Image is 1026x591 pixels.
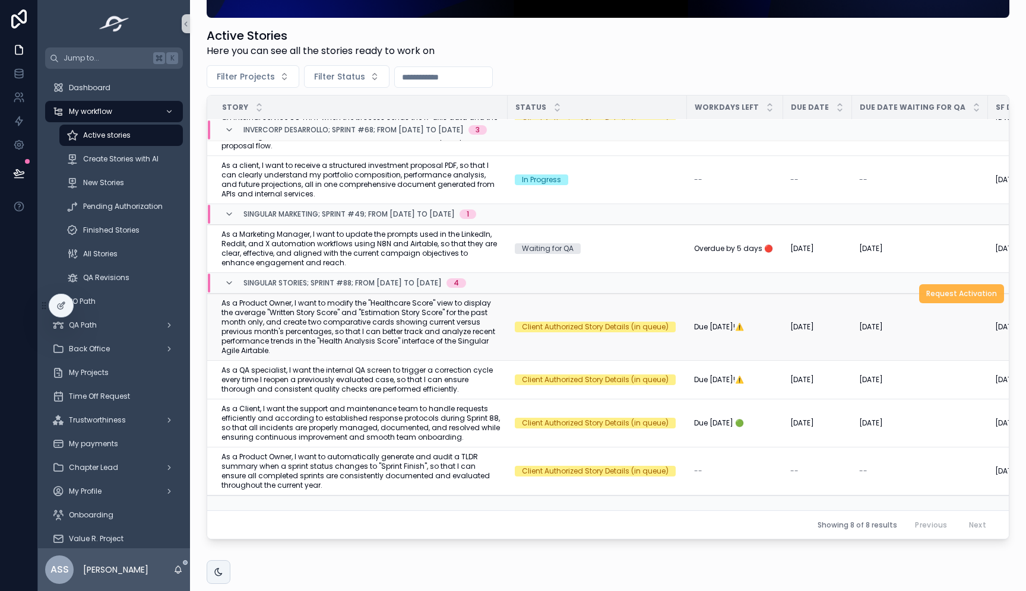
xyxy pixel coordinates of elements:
a: As a client, I want to receive a structured investment proposal PDF, so that I can clearly unders... [221,161,501,199]
a: [DATE] [790,322,845,332]
span: Create Stories with AI [83,154,159,164]
span: ASS [50,563,69,577]
a: [DATE] [859,244,981,253]
span: Chapter Lead [69,463,118,472]
a: Waiting for QA [515,243,680,254]
span: My Projects [69,368,109,377]
a: [DATE] [859,322,981,332]
span: [DATE] [859,418,883,428]
button: Select Button [304,65,389,88]
a: As a Marketing Manager, I want to update the prompts used in the LinkedIn, Reddit, and X automati... [221,230,501,268]
a: Onboarding [45,504,183,526]
a: My Projects [45,362,183,383]
span: Overdue by 5 days 🔴 [694,244,773,253]
a: Time Off Request [45,386,183,407]
a: Client Authorized Story Details (in queue) [515,466,680,476]
span: My workflow [69,107,112,116]
span: [DATE] [995,375,1019,385]
a: [DATE] [790,375,845,385]
a: As a Product Owner, I want to modify the "Healthcare Score" view to display the average "Written ... [221,298,501,355]
span: -- [859,466,867,476]
div: Client Authorized Story Details (in queue) [522,374,669,385]
span: Filter Projects [217,71,275,82]
span: Singular Marketing; Sprint #49; From [DATE] to [DATE] [243,209,455,219]
span: [DATE] [995,322,1019,332]
a: -- [859,175,981,185]
a: As a Client, I want the support and maintenance team to handle requests efficiently and according... [221,404,501,442]
a: Trustworthiness [45,409,183,431]
span: Due [DATE] 🟢 [694,418,744,428]
a: As a QA specialist, I want the internal QA screen to trigger a correction cycle every time I reop... [221,366,501,394]
span: -- [694,175,702,185]
span: -- [790,466,799,476]
div: Client Authorized Story Details (in queue) [522,322,669,332]
a: -- [859,466,981,476]
span: Trustworthiness [69,415,126,425]
a: [DATE] [790,418,845,428]
a: Due [DATE]!⚠️ [694,375,776,385]
span: All Stories [83,249,118,259]
a: Client Authorized Story Details (in queue) [515,418,680,428]
span: QA Path [69,320,97,330]
a: Active stories [59,125,183,146]
span: [DATE] [995,175,1019,185]
span: Value R. Project [69,534,123,544]
a: Due [DATE] 🟢 [694,418,776,428]
span: PO Path [69,297,96,306]
span: QA Revisions [83,273,129,282]
a: As a Product Owner, I want to automatically generate and audit a TLDR summary when a sprint statu... [221,452,501,490]
span: Due [DATE]!⚠️ [694,322,744,332]
span: Singular Stories; Sprint #88; From [DATE] to [DATE] [243,278,442,288]
a: My Profile [45,481,183,502]
a: Create Stories with AI [59,148,183,170]
span: [DATE] [995,244,1019,253]
span: -- [859,175,867,185]
a: PO Path [45,291,183,312]
a: QA Revisions [59,267,183,288]
span: My payments [69,439,118,449]
span: Filter Status [314,71,365,82]
span: [DATE] [995,466,1019,476]
div: Client Authorized Story Details (in queue) [522,466,669,476]
span: [DATE] [995,418,1019,428]
p: [PERSON_NAME] [83,564,148,576]
a: Value R. Project [45,528,183,549]
span: Workdays Left [695,103,759,112]
button: Request Activation [919,284,1004,303]
span: Due [DATE]!⚠️ [694,375,744,385]
span: Active stories [83,131,131,140]
button: Select Button [207,65,299,88]
a: Back Office [45,338,183,360]
a: All Stories [59,243,183,265]
span: -- [790,175,799,185]
a: QA Path [45,314,183,336]
span: [DATE] [790,244,814,253]
a: In Progress [515,174,680,185]
span: Onboarding [69,510,113,520]
a: Due [DATE]!⚠️ [694,322,776,332]
span: Dashboard [69,83,110,93]
span: My Profile [69,487,102,496]
span: Back Office [69,344,110,354]
a: Finished Stories [59,220,183,241]
span: Pending Authorization [83,202,163,211]
a: Overdue by 5 days 🔴 [694,244,776,253]
a: My workflow [45,101,183,122]
div: scrollable content [38,69,190,548]
span: Request Activation [926,289,997,298]
button: Jump to...K [45,47,183,69]
div: 1 [467,209,469,219]
span: Jump to... [64,53,148,63]
a: Dashboard [45,77,183,99]
span: [DATE] [859,375,883,385]
div: In Progress [522,174,561,185]
span: [DATE] [790,322,814,332]
span: Status [515,103,546,112]
a: Client Authorized Story Details (in queue) [515,322,680,332]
